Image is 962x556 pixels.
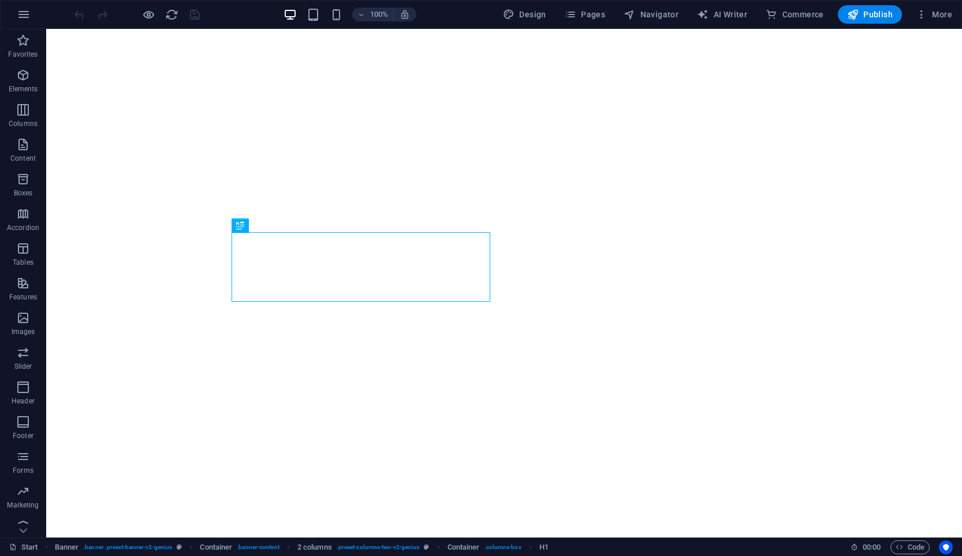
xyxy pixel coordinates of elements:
[619,5,683,24] button: Navigator
[200,540,232,554] span: Click to select. Double-click to edit
[911,5,957,24] button: More
[624,9,678,20] span: Navigator
[916,9,952,20] span: More
[177,544,182,550] i: This element is a customizable preset
[863,540,881,554] span: 00 00
[165,8,178,21] button: reload
[337,540,420,554] span: . preset-columns-two-v2-genius
[503,9,546,20] span: Design
[352,8,393,21] button: 100%
[12,327,35,336] p: Images
[9,84,38,94] p: Elements
[498,5,551,24] button: Design
[539,540,549,554] span: Click to select. Double-click to edit
[498,5,551,24] div: Design (Ctrl+Alt+Y)
[12,396,35,406] p: Header
[761,5,829,24] button: Commerce
[9,292,37,302] p: Features
[400,9,410,20] i: On resize automatically adjust zoom level to fit chosen device.
[565,9,605,20] span: Pages
[560,5,610,24] button: Pages
[766,9,824,20] span: Commerce
[7,223,39,232] p: Accordion
[484,540,521,554] span: . columns-box
[838,5,902,24] button: Publish
[55,540,79,554] span: Click to select. Double-click to edit
[896,540,924,554] span: Code
[8,50,38,59] p: Favorites
[9,119,38,128] p: Columns
[424,544,429,550] i: This element is a customizable preset
[448,540,480,554] span: Click to select. Double-click to edit
[871,543,872,551] span: :
[141,8,155,21] button: Click here to leave preview mode and continue editing
[13,466,33,475] p: Forms
[13,258,33,267] p: Tables
[10,154,36,163] p: Content
[237,540,279,554] span: . banner-content
[14,362,32,371] p: Slider
[55,540,549,554] nav: breadcrumb
[370,8,388,21] h6: 100%
[890,540,930,554] button: Code
[297,540,332,554] span: Click to select. Double-click to edit
[847,9,893,20] span: Publish
[14,188,33,198] p: Boxes
[7,501,39,510] p: Marketing
[9,540,38,554] a: Click to cancel selection. Double-click to open Pages
[692,5,752,24] button: AI Writer
[939,540,953,554] button: Usercentrics
[697,9,747,20] span: AI Writer
[83,540,172,554] span: . banner .preset-banner-v3-genius
[13,431,33,440] p: Footer
[165,8,178,21] i: Reload page
[851,540,881,554] h6: Session time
